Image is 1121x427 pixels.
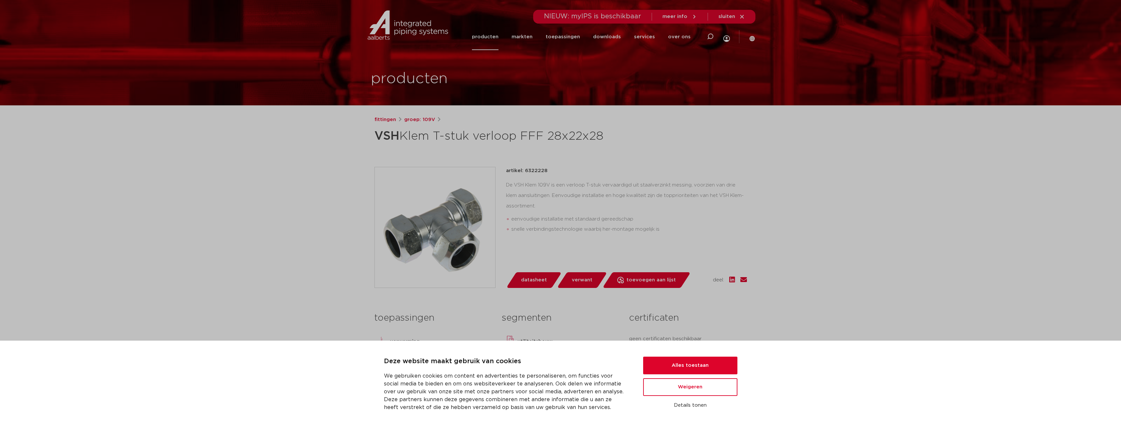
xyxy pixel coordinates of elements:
img: verwarming [374,335,388,348]
a: groep: 109V [404,116,435,124]
p: utiliteitsbouw [517,338,552,346]
span: meer info [662,14,687,19]
img: Product Image for VSH Klem T-stuk verloop FFF 28x22x28 [375,167,495,288]
h1: producten [371,68,448,89]
button: Details tonen [643,400,737,411]
span: verwant [572,275,592,285]
p: artikel: 6322228 [506,167,548,175]
a: verwant [557,272,607,288]
span: deel: [713,276,724,284]
li: eenvoudige installatie met standaard gereedschap [511,214,747,224]
h3: toepassingen [374,311,492,325]
h3: certificaten [629,311,747,325]
button: Alles toestaan [643,357,737,374]
nav: Menu [472,24,691,50]
button: Weigeren [643,378,737,396]
a: sluiten [718,14,745,20]
p: geen certificaten beschikbaar [629,335,747,343]
span: NIEUW: myIPS is beschikbaar [544,13,641,20]
a: services [634,24,655,50]
li: snelle verbindingstechnologie waarbij her-montage mogelijk is [511,224,747,235]
div: my IPS [723,22,730,52]
a: meer info [662,14,697,20]
a: fittingen [374,116,396,124]
h1: Klem T-stuk verloop FFF 28x22x28 [374,126,620,146]
a: datasheet [506,272,562,288]
a: downloads [593,24,621,50]
p: We gebruiken cookies om content en advertenties te personaliseren, om functies voor social media ... [384,372,627,411]
img: utiliteitsbouw [502,335,515,348]
p: verwarming [390,338,420,346]
h3: segmenten [502,311,619,325]
span: datasheet [521,275,547,285]
span: toevoegen aan lijst [626,275,676,285]
p: Deze website maakt gebruik van cookies [384,356,627,367]
a: markten [512,24,533,50]
a: over ons [668,24,691,50]
a: toepassingen [546,24,580,50]
div: De VSH Klem 109V is een verloop T-stuk vervaardigd uit staalverzinkt messing, voorzien van drie k... [506,180,747,237]
strong: VSH [374,130,399,142]
a: producten [472,24,498,50]
span: sluiten [718,14,735,19]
